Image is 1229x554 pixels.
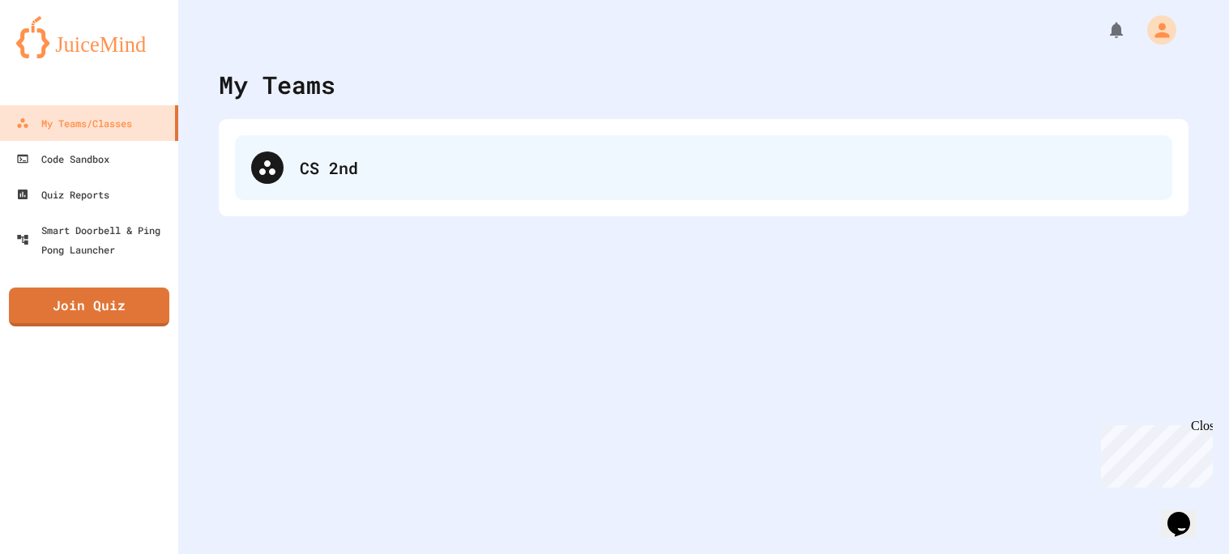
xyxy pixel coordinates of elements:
div: Smart Doorbell & Ping Pong Launcher [16,220,172,259]
img: logo-orange.svg [16,16,162,58]
div: Quiz Reports [16,185,109,204]
div: CS 2nd [300,156,1156,180]
div: Chat with us now!Close [6,6,112,103]
div: My Account [1130,11,1180,49]
div: My Teams/Classes [16,113,132,133]
div: My Teams [219,66,335,103]
iframe: chat widget [1095,419,1213,488]
iframe: chat widget [1161,489,1213,538]
div: Code Sandbox [16,149,109,168]
div: My Notifications [1077,16,1130,44]
div: CS 2nd [235,135,1172,200]
a: Join Quiz [9,288,169,326]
